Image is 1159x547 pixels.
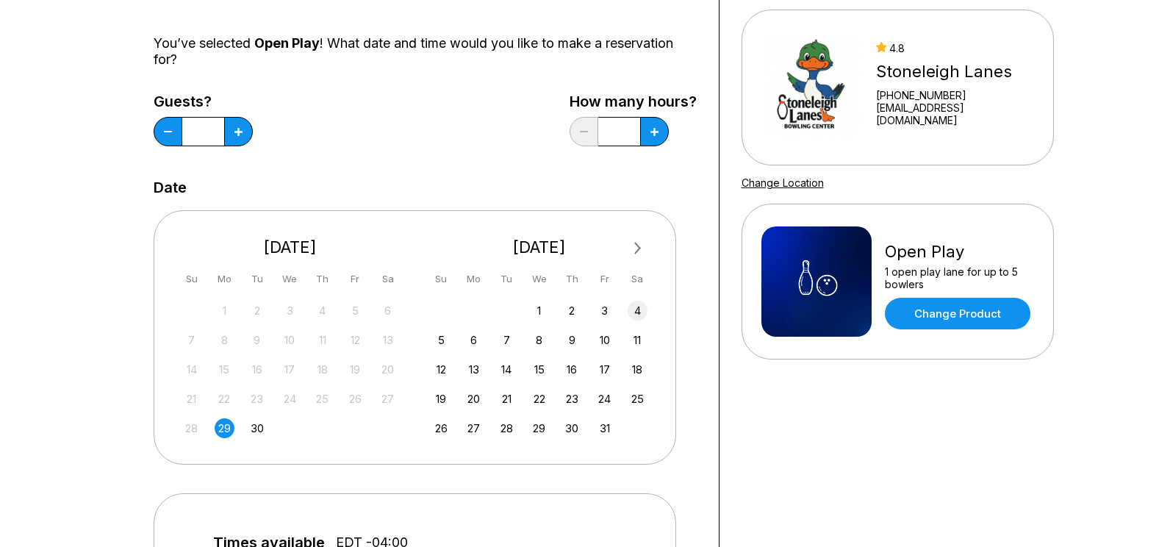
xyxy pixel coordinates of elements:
[182,360,201,379] div: Not available Sunday, September 14th, 2025
[378,389,398,409] div: Not available Saturday, September 27th, 2025
[180,299,401,438] div: month 2025-09
[628,269,647,289] div: Sa
[182,269,201,289] div: Su
[626,237,650,260] button: Next Month
[529,418,549,438] div: Choose Wednesday, October 29th, 2025
[529,389,549,409] div: Choose Wednesday, October 22nd, 2025
[182,418,201,438] div: Not available Sunday, September 28th, 2025
[345,360,365,379] div: Not available Friday, September 19th, 2025
[254,35,320,51] span: Open Play
[570,93,697,110] label: How many hours?
[529,360,549,379] div: Choose Wednesday, October 15th, 2025
[876,62,1033,82] div: Stoneleigh Lanes
[345,301,365,321] div: Not available Friday, September 5th, 2025
[628,330,647,350] div: Choose Saturday, October 11th, 2025
[247,301,267,321] div: Not available Tuesday, September 2nd, 2025
[529,301,549,321] div: Choose Wednesday, October 1st, 2025
[247,269,267,289] div: Tu
[378,360,398,379] div: Not available Saturday, September 20th, 2025
[247,330,267,350] div: Not available Tuesday, September 9th, 2025
[215,360,234,379] div: Not available Monday, September 15th, 2025
[378,330,398,350] div: Not available Saturday, September 13th, 2025
[876,42,1033,54] div: 4.8
[497,389,517,409] div: Choose Tuesday, October 21st, 2025
[431,418,451,438] div: Choose Sunday, October 26th, 2025
[378,301,398,321] div: Not available Saturday, September 6th, 2025
[247,389,267,409] div: Not available Tuesday, September 23rd, 2025
[431,360,451,379] div: Choose Sunday, October 12th, 2025
[562,360,582,379] div: Choose Thursday, October 16th, 2025
[876,101,1033,126] a: [EMAIL_ADDRESS][DOMAIN_NAME]
[595,418,614,438] div: Choose Friday, October 31st, 2025
[885,265,1034,290] div: 1 open play lane for up to 5 bowlers
[464,330,484,350] div: Choose Monday, October 6th, 2025
[742,176,824,189] a: Change Location
[497,330,517,350] div: Choose Tuesday, October 7th, 2025
[497,360,517,379] div: Choose Tuesday, October 14th, 2025
[378,269,398,289] div: Sa
[562,301,582,321] div: Choose Thursday, October 2nd, 2025
[761,226,872,337] img: Open Play
[312,330,332,350] div: Not available Thursday, September 11th, 2025
[562,330,582,350] div: Choose Thursday, October 9th, 2025
[562,389,582,409] div: Choose Thursday, October 23rd, 2025
[595,330,614,350] div: Choose Friday, October 10th, 2025
[215,301,234,321] div: Not available Monday, September 1st, 2025
[280,330,300,350] div: Not available Wednesday, September 10th, 2025
[280,389,300,409] div: Not available Wednesday, September 24th, 2025
[312,360,332,379] div: Not available Thursday, September 18th, 2025
[154,179,187,196] label: Date
[182,330,201,350] div: Not available Sunday, September 7th, 2025
[280,360,300,379] div: Not available Wednesday, September 17th, 2025
[312,301,332,321] div: Not available Thursday, September 4th, 2025
[431,269,451,289] div: Su
[312,269,332,289] div: Th
[885,298,1030,329] a: Change Product
[529,330,549,350] div: Choose Wednesday, October 8th, 2025
[312,389,332,409] div: Not available Thursday, September 25th, 2025
[562,418,582,438] div: Choose Thursday, October 30th, 2025
[464,389,484,409] div: Choose Monday, October 20th, 2025
[215,418,234,438] div: Choose Monday, September 29th, 2025
[182,389,201,409] div: Not available Sunday, September 21st, 2025
[529,269,549,289] div: We
[431,330,451,350] div: Choose Sunday, October 5th, 2025
[595,389,614,409] div: Choose Friday, October 24th, 2025
[345,330,365,350] div: Not available Friday, September 12th, 2025
[497,269,517,289] div: Tu
[628,389,647,409] div: Choose Saturday, October 25th, 2025
[497,418,517,438] div: Choose Tuesday, October 28th, 2025
[215,269,234,289] div: Mo
[464,269,484,289] div: Mo
[429,299,650,438] div: month 2025-10
[595,360,614,379] div: Choose Friday, October 17th, 2025
[628,301,647,321] div: Choose Saturday, October 4th, 2025
[176,237,404,257] div: [DATE]
[761,32,864,143] img: Stoneleigh Lanes
[426,237,653,257] div: [DATE]
[280,269,300,289] div: We
[431,389,451,409] div: Choose Sunday, October 19th, 2025
[154,35,697,68] div: You’ve selected ! What date and time would you like to make a reservation for?
[215,330,234,350] div: Not available Monday, September 8th, 2025
[464,360,484,379] div: Choose Monday, October 13th, 2025
[464,418,484,438] div: Choose Monday, October 27th, 2025
[562,269,582,289] div: Th
[280,301,300,321] div: Not available Wednesday, September 3rd, 2025
[154,93,253,110] label: Guests?
[885,242,1034,262] div: Open Play
[595,269,614,289] div: Fr
[247,418,267,438] div: Choose Tuesday, September 30th, 2025
[876,89,1033,101] div: [PHONE_NUMBER]
[345,389,365,409] div: Not available Friday, September 26th, 2025
[595,301,614,321] div: Choose Friday, October 3rd, 2025
[247,360,267,379] div: Not available Tuesday, September 16th, 2025
[628,360,647,379] div: Choose Saturday, October 18th, 2025
[345,269,365,289] div: Fr
[215,389,234,409] div: Not available Monday, September 22nd, 2025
